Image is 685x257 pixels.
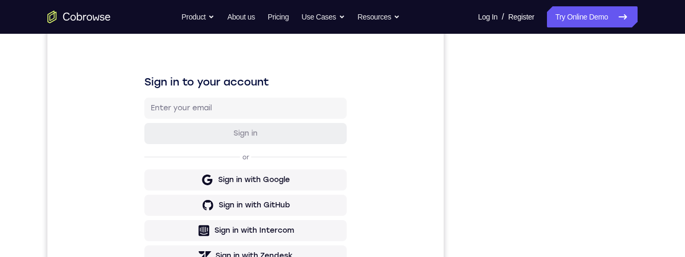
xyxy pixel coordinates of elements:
button: Sign in with GitHub [97,193,299,214]
h1: Sign in to your account [97,72,299,87]
button: Product [182,6,215,27]
button: Sign in with Google [97,167,299,188]
p: or [193,151,204,159]
button: Sign in [97,121,299,142]
a: Try Online Demo [547,6,638,27]
button: Sign in with Intercom [97,218,299,239]
input: Enter your email [103,101,293,111]
a: Go to the home page [47,11,111,23]
button: Resources [358,6,400,27]
span: / [502,11,504,23]
div: Sign in with Intercom [167,223,247,234]
div: Sign in with Google [171,173,242,183]
a: Log In [478,6,497,27]
a: About us [227,6,255,27]
a: Pricing [268,6,289,27]
button: Use Cases [301,6,345,27]
div: Sign in with GitHub [171,198,242,208]
a: Register [508,6,534,27]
